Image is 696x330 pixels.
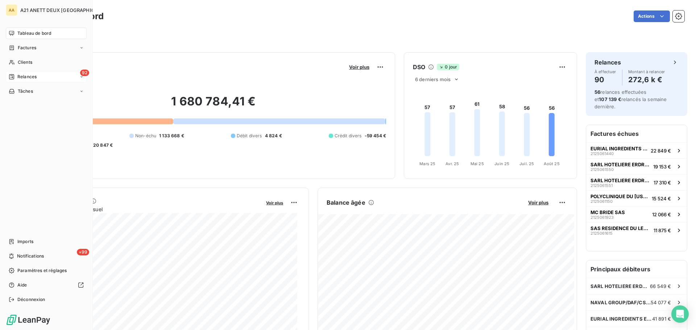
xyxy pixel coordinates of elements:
[6,57,87,68] a: Clients
[237,133,262,139] span: Débit divers
[41,94,386,116] h2: 1 680 784,41 €
[591,193,649,199] span: POLYCLINIQUE DU [US_STATE] VT
[519,161,534,166] tspan: Juil. 25
[654,227,671,233] span: 11 875 €
[591,162,650,167] span: SARL HOTELIERE ERDRE ACTIVE
[652,196,671,201] span: 15 524 €
[652,212,671,217] span: 12 066 €
[654,180,671,185] span: 17 310 €
[591,209,625,215] span: MC BRIDE SAS
[586,222,687,238] button: SAS RESIDENCE DU LEGUER212506161511 875 €
[413,63,425,71] h6: DSO
[6,42,87,54] a: Factures
[528,200,548,205] span: Voir plus
[591,177,651,183] span: SARL HOTELIERE ERDRE ACTIVITE
[591,231,613,235] span: 2125061615
[599,96,621,102] span: 107 139 €
[586,142,687,158] button: EURIAL INGREDIENTS ET NUTRITIO212506144022 849 €
[17,74,37,80] span: Relances
[594,74,616,85] h4: 90
[6,236,87,247] a: Imports
[365,133,386,139] span: -59 454 €
[591,283,650,289] span: SARL HOTELIERE ERDRE ACTIVE
[586,206,687,222] button: MC BRIDE SAS212506192312 066 €
[18,45,36,51] span: Factures
[264,199,285,206] button: Voir plus
[347,64,372,70] button: Voir plus
[652,316,671,322] span: 41 891 €
[6,28,87,39] a: Tableau de bord
[18,88,33,95] span: Tâches
[594,58,621,67] h6: Relances
[265,133,282,139] span: 4 824 €
[266,200,283,205] span: Voir plus
[594,70,616,74] span: À effectuer
[17,296,45,303] span: Déconnexion
[650,283,671,289] span: 66 549 €
[651,148,671,154] span: 22 849 €
[586,158,687,174] button: SARL HOTELIERE ERDRE ACTIVE212506155019 153 €
[6,265,87,276] a: Paramètres et réglages
[17,267,67,274] span: Paramètres et réglages
[544,161,560,166] tspan: Août 25
[591,146,648,151] span: EURIAL INGREDIENTS ET NUTRITIO
[91,142,113,149] span: -20 847 €
[471,161,484,166] tspan: Mai 25
[594,89,667,109] span: relances effectuées et relancés la semaine dernière.
[653,164,671,170] span: 19 153 €
[6,279,87,291] a: Aide
[415,76,451,82] span: 6 derniers mois
[494,161,509,166] tspan: Juin 25
[591,300,651,305] span: NAVAL GROUP/DAF/CSPC
[628,74,665,85] h4: 272,6 k €
[159,133,184,139] span: 1 133 668 €
[591,151,614,156] span: 2125061440
[419,161,435,166] tspan: Mars 25
[41,205,261,213] span: Chiffre d'affaires mensuel
[586,174,687,190] button: SARL HOTELIERE ERDRE ACTIVITE212506155117 310 €
[135,133,156,139] span: Non-échu
[437,64,459,70] span: 0 jour
[6,85,87,97] a: Tâches
[671,305,689,323] div: Open Intercom Messenger
[77,249,89,255] span: +99
[586,260,687,278] h6: Principaux débiteurs
[526,199,551,206] button: Voir plus
[6,71,87,83] a: 92Relances
[594,89,600,95] span: 56
[586,190,687,206] button: POLYCLINIQUE DU [US_STATE] VT212506115015 524 €
[17,30,51,37] span: Tableau de bord
[17,253,44,259] span: Notifications
[446,161,459,166] tspan: Avr. 25
[327,198,365,207] h6: Balance âgée
[18,59,32,66] span: Clients
[20,7,111,13] span: A21 ANETT DEUX [GEOGRAPHIC_DATA]
[80,70,89,76] span: 92
[6,314,51,326] img: Logo LeanPay
[591,225,651,231] span: SAS RESIDENCE DU LEGUER
[586,125,687,142] h6: Factures échues
[628,70,665,74] span: Montant à relancer
[335,133,362,139] span: Crédit divers
[591,183,613,188] span: 2125061551
[651,300,671,305] span: 54 077 €
[17,282,27,288] span: Aide
[591,199,613,204] span: 2125061150
[634,11,670,22] button: Actions
[349,64,369,70] span: Voir plus
[591,167,614,172] span: 2125061550
[17,238,33,245] span: Imports
[6,4,17,16] div: AA
[591,316,652,322] span: EURIAL INGREDIENTS ET NUTRITIO
[591,215,614,220] span: 2125061923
